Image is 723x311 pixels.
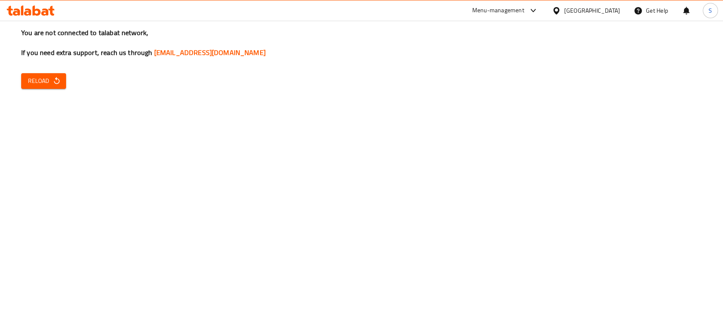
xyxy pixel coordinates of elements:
button: Reload [21,73,66,89]
div: [GEOGRAPHIC_DATA] [564,6,620,15]
h3: You are not connected to talabat network, If you need extra support, reach us through [21,28,702,58]
a: [EMAIL_ADDRESS][DOMAIN_NAME] [154,46,266,59]
span: S [709,6,712,15]
span: Reload [28,76,59,86]
div: Menu-management [472,6,524,16]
